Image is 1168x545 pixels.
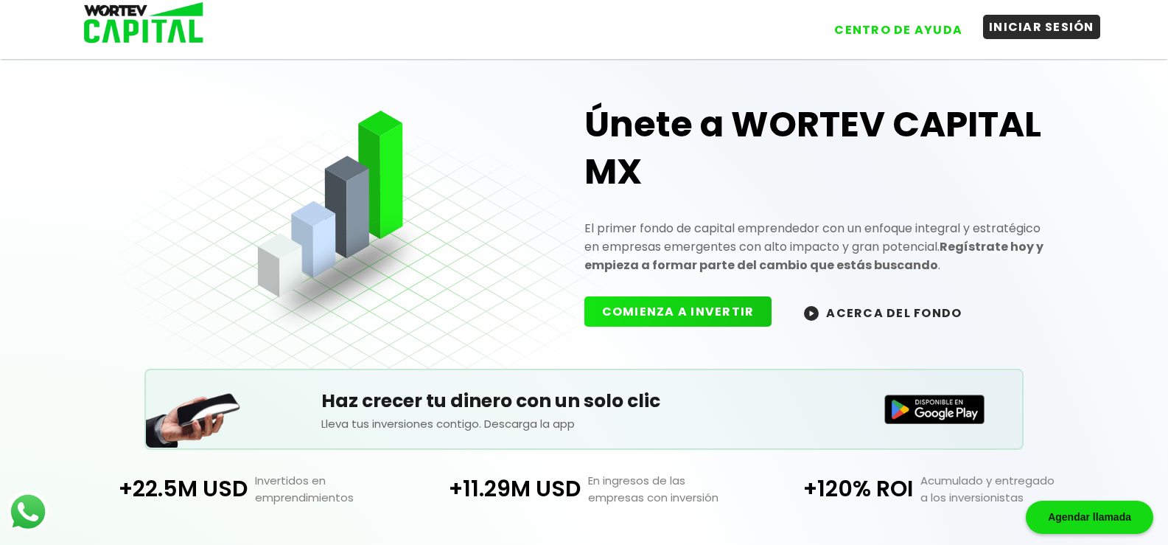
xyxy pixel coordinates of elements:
[584,303,787,320] a: COMIENZA A INVERTIR
[581,472,751,506] p: En ingresos de las empresas con inversión
[584,219,1052,274] p: El primer fondo de capital emprendedor con un enfoque integral y estratégico en empresas emergent...
[804,306,819,321] img: wortev-capital-acerca-del-fondo
[884,395,985,424] img: Disponible en Google Play
[584,238,1043,274] strong: Regístrate hoy y empieza a formar parte del cambio que estás buscando
[321,387,847,415] h5: Haz crecer tu dinero con un solo clic
[913,472,1083,506] p: Acumulado y entregado a los inversionistas
[85,472,248,506] p: +22.5M USD
[584,296,772,327] button: COMIENZA A INVERTIR
[418,472,581,506] p: +11.29M USD
[968,7,1100,42] a: INICIAR SESIÓN
[828,18,968,42] button: CENTRO DE AYUDA
[1026,501,1153,534] div: Agendar llamada
[584,101,1052,195] h1: Únete a WORTEV CAPITAL MX
[146,375,242,448] img: Teléfono
[750,472,913,506] p: +120% ROI
[983,15,1100,39] button: INICIAR SESIÓN
[786,296,979,328] button: ACERCA DEL FONDO
[248,472,418,506] p: Invertidos en emprendimientos
[7,491,49,532] img: logos_whatsapp-icon.242b2217.svg
[814,7,968,42] a: CENTRO DE AYUDA
[321,415,847,432] p: Lleva tus inversiones contigo. Descarga la app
